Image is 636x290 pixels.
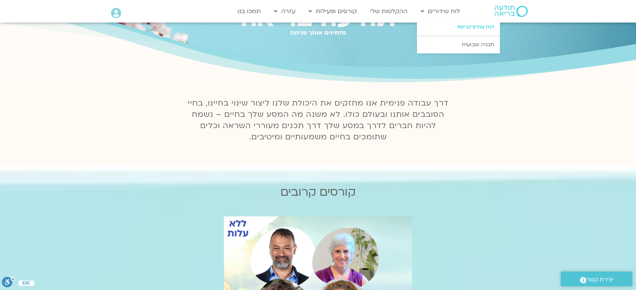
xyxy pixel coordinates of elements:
a: ההקלטות שלי [366,4,411,18]
a: קורסים ופעילות [305,4,361,18]
a: לוח שידורים [417,4,464,18]
a: עזרה [270,4,299,18]
a: לוח שידורים יומי [417,18,500,36]
a: יצירת קשר [561,272,632,286]
img: תודעה בריאה [494,6,528,17]
a: תכניה שבועית [417,36,500,53]
a: תמכו בנו [234,4,265,18]
h2: קורסים קרובים [84,186,552,199]
p: דרך עבודה פנימית אנו מחזקים את היכולת שלנו ליצור שינוי בחיינו, בחיי הסובבים אותנו ובעולם כולו. לא... [183,98,453,143]
span: יצירת קשר [586,275,613,285]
